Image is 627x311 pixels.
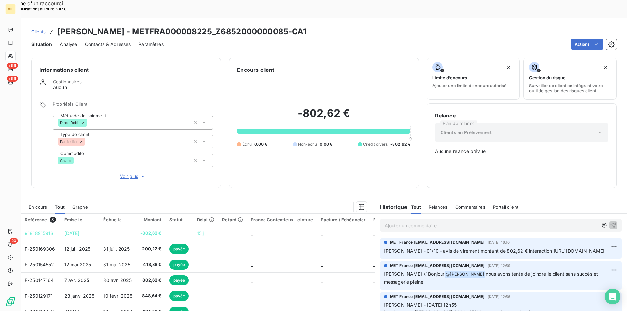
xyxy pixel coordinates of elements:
[435,148,608,155] span: Aucune relance prévue
[72,204,88,210] span: Graphe
[140,217,161,222] div: Montant
[87,120,92,126] input: Ajouter une valeur
[64,277,89,283] span: 7 avr. 2025
[411,204,421,210] span: Tout
[64,246,91,252] span: 12 juil. 2025
[251,277,253,283] span: _
[120,173,146,179] span: Voir plus
[390,141,410,147] span: -802,62 €
[373,230,375,236] span: _
[10,238,18,244] span: 20
[5,297,16,307] img: Logo LeanPay
[74,158,79,163] input: Ajouter une valeur
[432,75,467,80] span: Limite d’encours
[103,277,132,283] span: 30 avr. 2025
[7,63,18,69] span: +99
[64,262,91,267] span: 12 mai 2025
[373,277,375,283] span: _
[140,293,161,299] span: 848,64 €
[60,121,80,125] span: DirectDebit
[445,271,485,278] span: @ [PERSON_NAME]
[251,293,253,299] span: _
[384,271,600,285] span: nous avons tenté de joindre le client sans succès et messagerie pleine.
[60,41,77,48] span: Analyse
[373,293,375,299] span: _
[455,204,485,210] span: Commentaires
[237,107,410,126] h2: -802,62 €
[25,277,54,283] span: F-250147164
[488,295,511,299] span: [DATE] 12:56
[64,217,96,222] div: Émise le
[488,264,511,268] span: [DATE] 12:59
[321,293,323,299] span: _
[571,39,603,50] button: Actions
[140,246,161,252] span: 200,22 €
[390,294,485,300] span: MET France [EMAIL_ADDRESS][DOMAIN_NAME]
[85,139,90,145] input: Ajouter une valeur
[222,217,243,222] div: Retard
[298,141,317,147] span: Non-échu
[31,41,52,48] span: Situation
[320,141,333,147] span: 0,00 €
[251,246,253,252] span: _
[435,112,608,119] h6: Relance
[197,217,215,222] div: Délai
[29,204,47,210] span: En cours
[60,159,67,163] span: Gaz
[40,66,213,74] h6: Informations client
[321,262,323,267] span: _
[50,217,56,223] span: 8
[390,263,485,269] span: MET France [EMAIL_ADDRESS][DOMAIN_NAME]
[25,293,53,299] span: F-250129171
[140,230,161,237] span: -802,62 €
[409,136,412,141] span: 0
[103,246,130,252] span: 31 juil. 2025
[169,244,189,254] span: payée
[384,271,445,277] span: [PERSON_NAME] // Bonjour
[169,260,189,270] span: payée
[197,230,204,236] span: 15 j
[25,217,56,223] div: Référence
[31,28,46,35] a: Clients
[429,204,447,210] span: Relances
[85,41,131,48] span: Contacts & Adresses
[493,204,518,210] span: Portail client
[169,275,189,285] span: payée
[7,76,18,82] span: +99
[25,262,54,267] span: F-250154552
[321,230,323,236] span: _
[251,262,253,267] span: _
[57,26,307,38] h3: [PERSON_NAME] - METFRA000008225_Z6852000000085-CA1
[53,173,213,180] button: Voir plus
[64,293,95,299] span: 23 janv. 2025
[53,101,213,111] span: Propriétés Client
[251,217,313,222] div: France Contentieux - cloture
[64,230,80,236] span: [DATE]
[237,66,274,74] h6: Encours client
[523,58,617,100] button: Gestion du risqueSurveiller ce client en intégrant votre outil de gestion des risques client.
[375,203,408,211] h6: Historique
[384,302,457,308] span: [PERSON_NAME] - [DATE] 12h55
[321,217,365,222] div: Facture / Echéancier
[53,84,67,91] span: Aucun
[138,41,164,48] span: Paramètres
[488,241,510,244] span: [DATE] 16:10
[25,230,54,236] span: 9181891591S
[529,83,611,93] span: Surveiller ce client en intégrant votre outil de gestion des risques client.
[251,230,253,236] span: _
[242,141,252,147] span: Échu
[53,79,82,84] span: Gestionnaires
[254,141,267,147] span: 0,00 €
[60,140,78,144] span: Particulier
[390,240,485,245] span: MET France [EMAIL_ADDRESS][DOMAIN_NAME]
[384,248,605,254] span: [PERSON_NAME] - 01/10 - avis de virement montant de 802,62 € interaction [URL][DOMAIN_NAME]
[55,204,65,210] span: Tout
[169,291,189,301] span: payée
[427,58,520,100] button: Limite d’encoursAjouter une limite d’encours autorisé
[169,217,189,222] div: Statut
[373,217,441,222] div: France Contentieux - ouverture
[373,262,375,267] span: _
[321,246,323,252] span: _
[140,277,161,284] span: 802,62 €
[529,75,566,80] span: Gestion du risque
